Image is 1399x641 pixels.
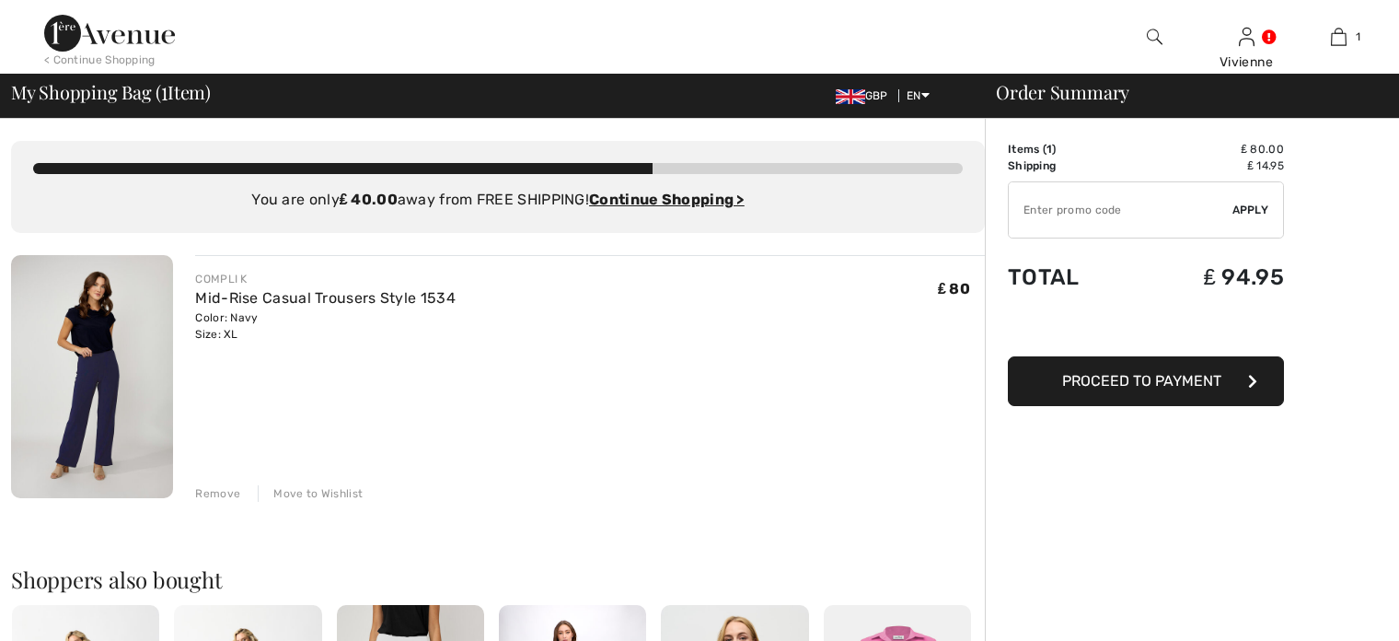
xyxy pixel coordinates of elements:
img: My Bag [1331,26,1347,48]
span: 1 [1046,143,1052,156]
div: Color: Navy Size: XL [195,309,456,343]
div: Order Summary [974,83,1388,101]
img: 1ère Avenue [44,15,175,52]
span: 1 [1356,29,1360,45]
div: Move to Wishlist [258,485,363,502]
span: Proceed to Payment [1062,372,1221,390]
input: Promo code [1009,182,1232,238]
img: My Info [1239,26,1254,48]
td: ₤ 80.00 [1138,141,1284,157]
td: Total [1008,246,1138,309]
span: GBP [836,89,896,102]
img: search the website [1147,26,1162,48]
td: ₤ 94.95 [1138,246,1284,309]
span: 1 [161,78,168,102]
span: ₤ 80 [938,280,970,297]
a: 1 [1293,26,1383,48]
div: Remove [195,485,240,502]
td: Shipping [1008,157,1138,174]
a: Mid-Rise Casual Trousers Style 1534 [195,289,456,307]
img: Mid-Rise Casual Trousers Style 1534 [11,255,173,498]
span: Apply [1232,202,1269,218]
iframe: PayPal [1008,309,1284,350]
strong: ₤ 40.00 [340,191,398,208]
button: Proceed to Payment [1008,356,1284,406]
span: My Shopping Bag ( Item) [11,83,211,101]
a: Continue Shopping > [589,191,745,208]
h2: Shoppers also bought [11,568,985,590]
span: EN [907,89,930,102]
div: Vivienne [1201,52,1291,72]
td: ₤ 14.95 [1138,157,1284,174]
img: UK Pound [836,89,865,104]
div: You are only away from FREE SHIPPING! [33,189,963,211]
a: Sign In [1239,28,1254,45]
div: < Continue Shopping [44,52,156,68]
div: COMPLI K [195,271,456,287]
td: Items ( ) [1008,141,1138,157]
